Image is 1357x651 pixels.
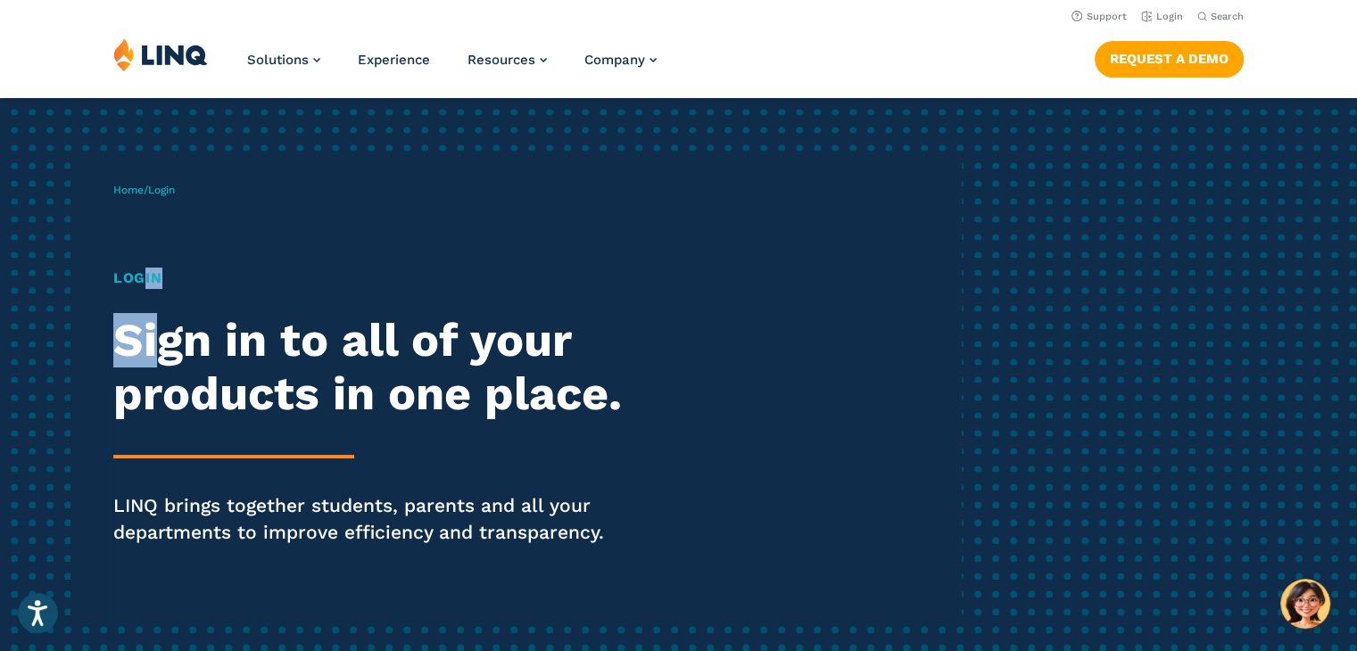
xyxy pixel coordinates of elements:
[247,37,657,96] nav: Primary Navigation
[113,492,636,546] p: LINQ brings together students, parents and all your departments to improve efficiency and transpa...
[1141,11,1183,22] a: Login
[1095,37,1244,77] nav: Button Navigation
[358,52,430,68] a: Experience
[148,184,175,196] span: Login
[113,184,175,196] span: /
[584,52,645,68] span: Company
[247,52,320,68] a: Solutions
[1072,11,1127,22] a: Support
[113,184,144,196] a: Home
[468,52,547,68] a: Resources
[113,314,636,421] h2: Sign in to all of your products in one place.
[468,52,535,68] span: Resources
[1280,579,1330,629] button: Hello, have a question? Let’s chat.
[584,52,657,68] a: Company
[113,268,636,289] h1: Login
[1197,10,1244,23] button: Open Search Bar
[247,52,309,68] span: Solutions
[1095,41,1244,77] a: Request a Demo
[113,37,208,71] img: LINQ | K‑12 Software
[1211,11,1244,22] span: Search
